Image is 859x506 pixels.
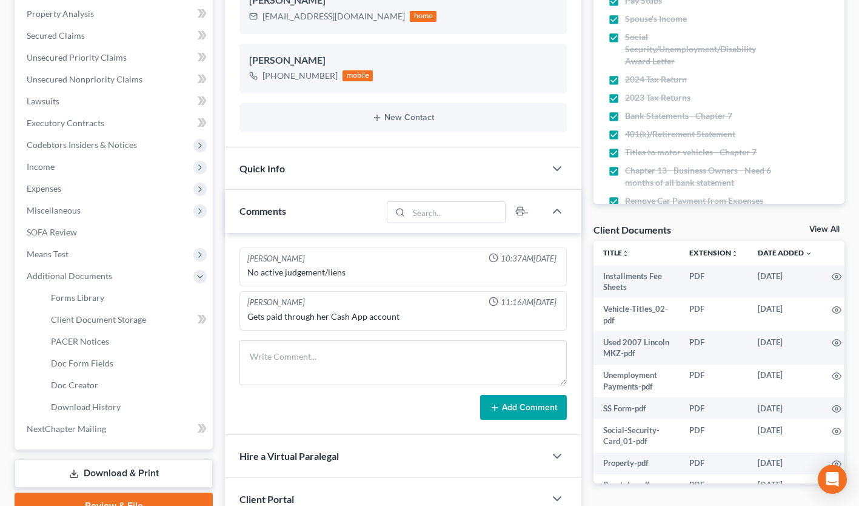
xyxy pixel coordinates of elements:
span: Lawsuits [27,96,59,106]
a: Executory Contracts [17,112,213,134]
button: New Contact [249,113,557,123]
span: Doc Creator [51,380,98,390]
span: 11:16AM[DATE] [501,297,557,308]
a: Property Analysis [17,3,213,25]
td: Property-pdf [593,453,680,474]
td: Used 2007 Lincoln MKZ-pdf [593,331,680,365]
span: Client Document Storage [51,314,146,325]
span: Social Security/Unemployment/Disability Award Letter [625,31,772,67]
span: Additional Documents [27,271,112,281]
span: Doc Form Fields [51,358,113,368]
span: 401(k)/Retirement Statement [625,128,735,140]
td: PDF [680,365,748,398]
a: View All [809,225,840,234]
span: Comments [239,205,286,217]
a: Lawsuits [17,90,213,112]
i: unfold_more [622,250,629,257]
td: PDF [680,331,748,365]
td: [DATE] [748,397,822,419]
td: [DATE] [748,265,822,299]
span: 2023 Tax Returns [625,92,690,104]
td: [DATE] [748,365,822,398]
span: Titles to motor vehicles - Chapter 7 [625,146,757,158]
a: Download History [41,396,213,418]
a: Titleunfold_more [603,248,629,257]
a: SOFA Review [17,221,213,243]
td: PDF [680,265,748,299]
td: PDF [680,453,748,474]
span: Client Portal [239,493,294,505]
td: Installments Fee Sheets [593,265,680,299]
i: unfold_more [731,250,738,257]
a: Doc Form Fields [41,353,213,374]
a: Unsecured Priority Claims [17,47,213,69]
span: Codebtors Insiders & Notices [27,140,137,150]
td: [DATE] [748,453,822,474]
span: Hire a Virtual Paralegal [239,450,339,462]
a: Date Added expand_more [758,248,812,257]
span: PACER Notices [51,336,109,346]
span: SOFA Review [27,227,77,237]
a: Extensionunfold_more [689,248,738,257]
a: Client Document Storage [41,309,213,331]
span: Remove Car Payment from Expenses in Chapter 13 [625,195,772,219]
td: [DATE] [748,474,822,496]
div: mobile [343,70,373,81]
div: Open Intercom Messenger [818,465,847,494]
span: NextChapter Mailing [27,423,106,434]
td: [DATE] [748,298,822,331]
span: Means Test [27,249,69,259]
span: Miscellaneous [27,205,81,215]
span: Download History [51,402,121,412]
td: Unemployment Payments-pdf [593,365,680,398]
span: Expenses [27,183,61,194]
span: Executory Contracts [27,118,104,128]
td: Vehicle-Titles_02-pdf [593,298,680,331]
div: No active judgement/liens [247,266,559,278]
td: SS Form-pdf [593,397,680,419]
td: PDF [680,419,748,453]
span: 10:37AM[DATE] [501,253,557,265]
div: [PERSON_NAME] [247,297,305,308]
span: Spouse's Income [625,13,687,25]
a: Unsecured Nonpriority Claims [17,69,213,90]
a: Doc Creator [41,374,213,396]
button: Add Comment [480,395,567,420]
span: Unsecured Nonpriority Claims [27,74,142,84]
i: expand_more [805,250,812,257]
td: PDF [680,298,748,331]
span: Property Analysis [27,8,94,19]
td: [DATE] [748,419,822,453]
div: home [410,11,436,22]
a: NextChapter Mailing [17,418,213,440]
div: [PERSON_NAME] [249,53,557,68]
a: PACER Notices [41,331,213,353]
td: PDF [680,474,748,496]
td: [DATE] [748,331,822,365]
div: Gets paid through her Cash App account [247,311,559,323]
span: 2024 Tax Return [625,73,687,86]
div: [PHONE_NUMBER] [262,70,338,82]
span: Quick Info [239,163,285,174]
div: [EMAIL_ADDRESS][DOMAIN_NAME] [262,10,405,22]
span: Unsecured Priority Claims [27,52,127,62]
span: Bank Statements - Chapter 7 [625,110,732,122]
td: Paystubs-pdf [593,474,680,496]
a: Forms Library [41,287,213,309]
td: PDF [680,397,748,419]
input: Search... [409,202,505,223]
span: Secured Claims [27,30,85,41]
span: Chapter 13 - Business Owners - Need 6 months of all bank statement [625,164,772,189]
div: [PERSON_NAME] [247,253,305,265]
span: Income [27,161,55,172]
div: Client Documents [593,223,671,236]
span: Forms Library [51,292,104,303]
td: Social-Security-Card_01-pdf [593,419,680,453]
a: Secured Claims [17,25,213,47]
a: Download & Print [15,459,213,488]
